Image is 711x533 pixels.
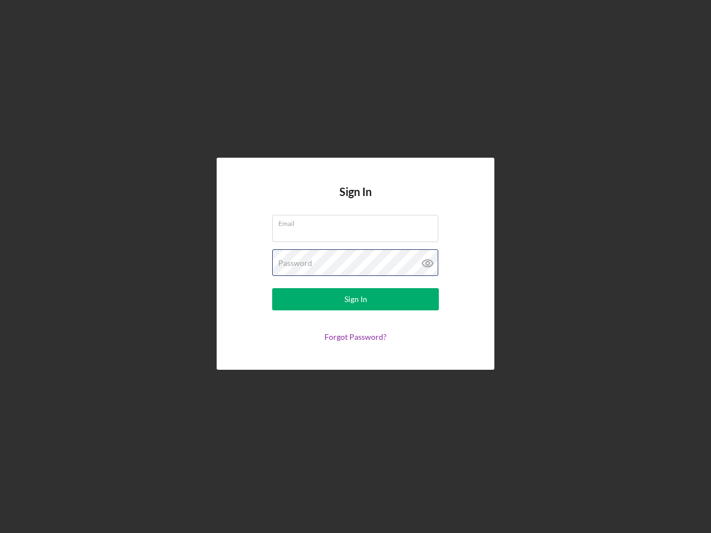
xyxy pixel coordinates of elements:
[324,332,387,341] a: Forgot Password?
[278,259,312,268] label: Password
[344,288,367,310] div: Sign In
[272,288,439,310] button: Sign In
[339,185,372,215] h4: Sign In
[278,215,438,228] label: Email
